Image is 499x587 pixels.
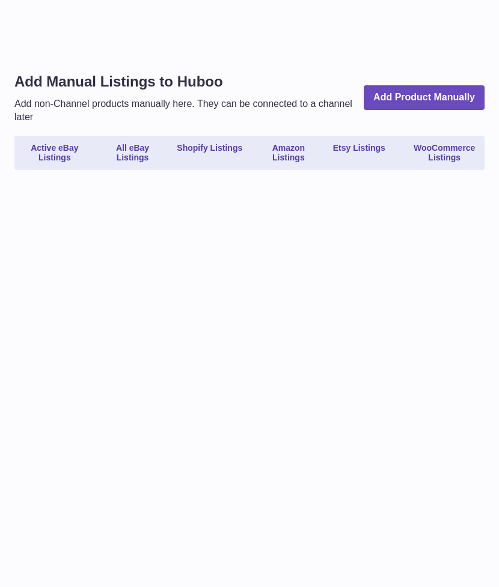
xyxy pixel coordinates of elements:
a: Amazon Listings [251,138,326,168]
a: Active eBay Listings [17,138,93,168]
p: Add non-Channel products manually here. They can be connected to a channel later [14,97,355,123]
a: Etsy Listings [329,138,390,168]
a: Add Product Manually [364,85,485,110]
a: WooCommerce Listings [406,138,482,168]
a: Shopify Listings [173,138,246,168]
h1: Add Manual Listings to Huboo [14,72,355,91]
a: All eBay Listings [95,138,171,168]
